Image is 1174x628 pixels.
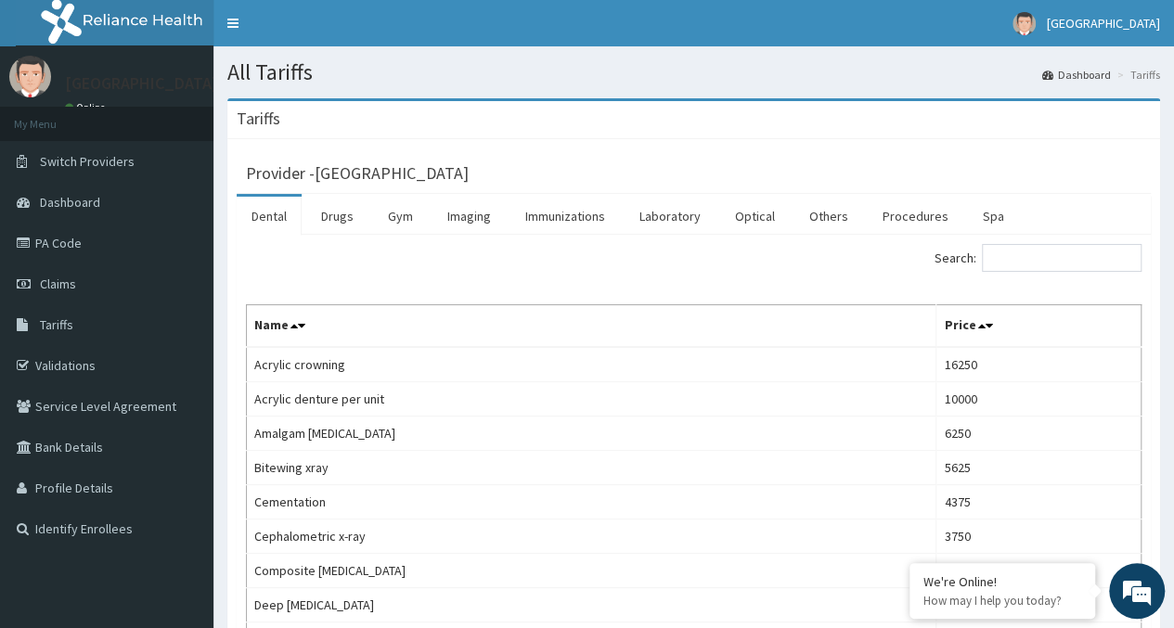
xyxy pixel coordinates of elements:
th: Name [247,305,936,348]
h3: Tariffs [237,110,280,127]
div: Minimize live chat window [304,9,349,54]
td: Acrylic crowning [247,347,936,382]
td: 5625 [936,451,1142,485]
span: Tariffs [40,316,73,333]
th: Price [936,305,1142,348]
h1: All Tariffs [227,60,1160,84]
td: Deep [MEDICAL_DATA] [247,588,936,622]
img: User Image [1013,12,1036,35]
td: 10000 [936,382,1142,417]
td: 16250 [936,347,1142,382]
a: Gym [373,197,428,236]
td: Cephalometric x-ray [247,519,936,554]
img: User Image [9,56,51,97]
textarea: Type your message and hit 'Enter' [9,425,354,490]
div: Chat with us now [97,104,312,128]
td: 6250 [936,417,1142,451]
td: 3750 [936,519,1142,554]
a: Imaging [432,197,506,236]
a: Spa [968,197,1019,236]
a: Drugs [306,197,368,236]
td: Bitewing xray [247,451,936,485]
span: Dashboard [40,194,100,211]
td: 6250 [936,554,1142,588]
span: [GEOGRAPHIC_DATA] [1047,15,1160,32]
a: Immunizations [510,197,620,236]
label: Search: [935,244,1142,272]
span: We're online! [108,193,256,380]
a: Optical [720,197,790,236]
p: [GEOGRAPHIC_DATA] [65,75,218,92]
a: Others [794,197,863,236]
td: 4375 [936,485,1142,519]
a: Online [65,101,110,114]
h3: Provider - [GEOGRAPHIC_DATA] [246,165,469,182]
span: Claims [40,276,76,292]
td: Acrylic denture per unit [247,382,936,417]
a: Procedures [868,197,963,236]
a: Dashboard [1042,67,1111,83]
a: Laboratory [625,197,716,236]
span: Switch Providers [40,153,135,170]
a: Dental [237,197,302,236]
td: Cementation [247,485,936,519]
img: d_794563401_company_1708531726252_794563401 [34,93,75,139]
input: Search: [982,244,1142,272]
div: We're Online! [923,573,1081,590]
td: Composite [MEDICAL_DATA] [247,554,936,588]
td: Amalgam [MEDICAL_DATA] [247,417,936,451]
li: Tariffs [1113,67,1160,83]
p: How may I help you today? [923,593,1081,609]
